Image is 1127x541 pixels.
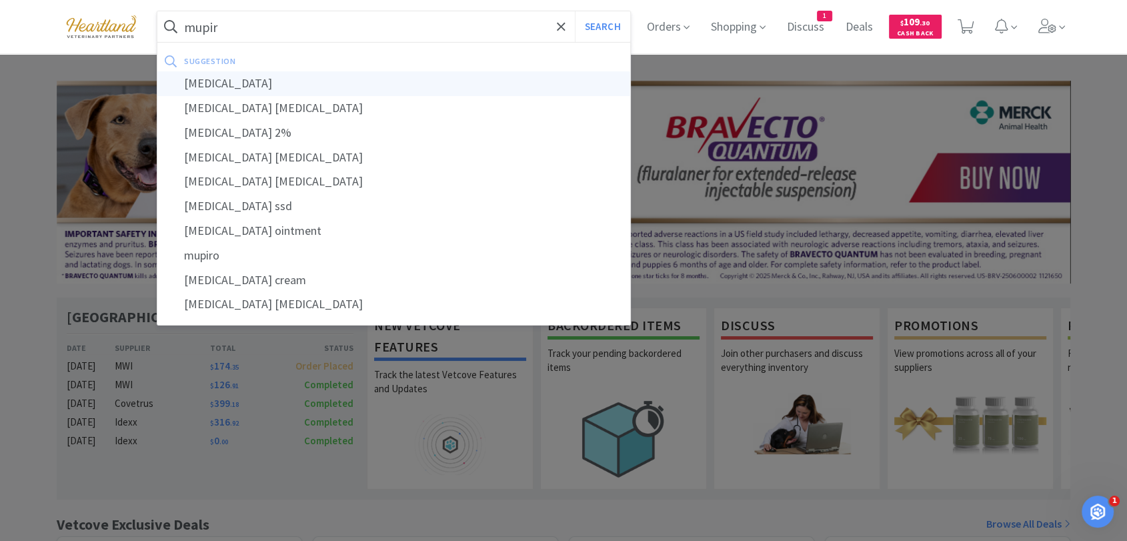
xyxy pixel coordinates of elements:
[157,121,630,145] div: [MEDICAL_DATA] 2%
[157,96,630,121] div: [MEDICAL_DATA] [MEDICAL_DATA]
[897,30,934,39] span: Cash Back
[1082,496,1114,528] iframe: Intercom live chat
[900,15,930,28] span: 109
[889,9,942,45] a: $109.30Cash Back
[782,21,830,33] a: Discuss1
[157,169,630,194] div: [MEDICAL_DATA] [MEDICAL_DATA]
[157,145,630,170] div: [MEDICAL_DATA] [MEDICAL_DATA]
[840,21,878,33] a: Deals
[157,11,630,42] input: Search by item, sku, manufacturer, ingredient, size...
[157,71,630,96] div: [MEDICAL_DATA]
[818,11,832,21] span: 1
[900,19,904,27] span: $
[157,268,630,293] div: [MEDICAL_DATA] cream
[157,243,630,268] div: mupiro
[57,8,146,45] img: cad7bdf275c640399d9c6e0c56f98fd2_10.png
[920,19,930,27] span: . 30
[184,51,429,71] div: suggestion
[157,194,630,219] div: [MEDICAL_DATA] ssd
[575,11,630,42] button: Search
[157,292,630,317] div: [MEDICAL_DATA] [MEDICAL_DATA]
[157,219,630,243] div: [MEDICAL_DATA] ointment
[1109,496,1120,506] span: 1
